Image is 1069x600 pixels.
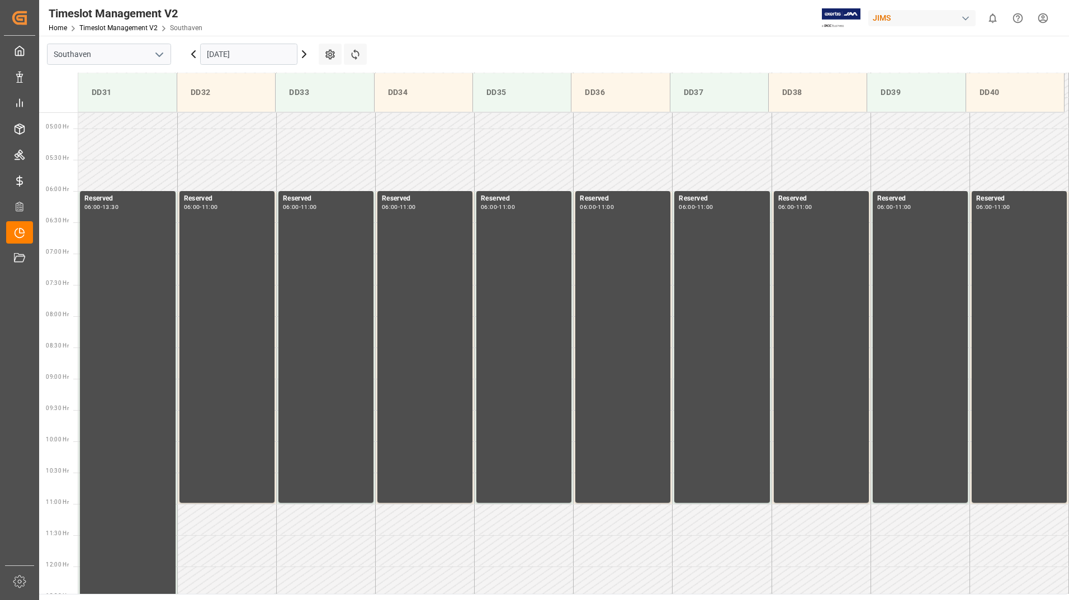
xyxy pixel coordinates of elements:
[893,204,895,209] div: -
[283,193,369,204] div: Reserved
[46,593,69,599] span: 12:30 Hr
[876,82,956,103] div: DD39
[796,204,812,209] div: 11:00
[382,193,468,204] div: Reserved
[778,193,864,204] div: Reserved
[46,499,69,505] span: 11:00 Hr
[868,7,980,28] button: JIMS
[679,193,765,204] div: Reserved
[679,82,759,103] div: DD37
[49,5,202,22] div: Timeslot Management V2
[697,204,713,209] div: 11:00
[46,249,69,255] span: 07:00 Hr
[200,204,201,209] div: -
[384,82,463,103] div: DD34
[976,204,992,209] div: 06:00
[695,204,697,209] div: -
[499,204,515,209] div: 11:00
[497,204,499,209] div: -
[992,204,994,209] div: -
[46,280,69,286] span: 07:30 Hr
[79,24,158,32] a: Timeslot Management V2
[778,204,794,209] div: 06:00
[84,193,171,204] div: Reserved
[976,193,1062,204] div: Reserved
[46,405,69,411] span: 09:30 Hr
[46,374,69,380] span: 09:00 Hr
[285,82,365,103] div: DD33
[46,311,69,317] span: 08:00 Hr
[877,204,893,209] div: 06:00
[87,82,168,103] div: DD31
[877,193,963,204] div: Reserved
[679,204,695,209] div: 06:00
[46,217,69,223] span: 06:30 Hr
[794,204,796,209] div: -
[778,82,858,103] div: DD38
[481,204,497,209] div: 06:00
[150,46,167,63] button: open menu
[184,193,270,204] div: Reserved
[46,468,69,474] span: 10:30 Hr
[975,82,1055,103] div: DD40
[301,204,317,209] div: 11:00
[47,44,171,65] input: Type to search/select
[482,82,562,103] div: DD35
[46,342,69,349] span: 08:30 Hr
[84,204,101,209] div: 06:00
[596,204,598,209] div: -
[46,155,69,161] span: 05:30 Hr
[49,24,67,32] a: Home
[46,123,69,130] span: 05:00 Hr
[202,204,218,209] div: 11:00
[1005,6,1030,31] button: Help Center
[994,204,1010,209] div: 11:00
[398,204,400,209] div: -
[102,204,119,209] div: 13:30
[101,204,102,209] div: -
[46,186,69,192] span: 06:00 Hr
[580,82,660,103] div: DD36
[186,82,266,103] div: DD32
[481,193,567,204] div: Reserved
[580,204,596,209] div: 06:00
[598,204,614,209] div: 11:00
[400,204,416,209] div: 11:00
[200,44,297,65] input: DD-MM-YYYY
[46,436,69,442] span: 10:00 Hr
[980,6,1005,31] button: show 0 new notifications
[283,204,299,209] div: 06:00
[382,204,398,209] div: 06:00
[895,204,911,209] div: 11:00
[580,193,666,204] div: Reserved
[46,530,69,536] span: 11:30 Hr
[184,204,200,209] div: 06:00
[868,10,976,26] div: JIMS
[299,204,301,209] div: -
[822,8,860,28] img: Exertis%20JAM%20-%20Email%20Logo.jpg_1722504956.jpg
[46,561,69,568] span: 12:00 Hr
